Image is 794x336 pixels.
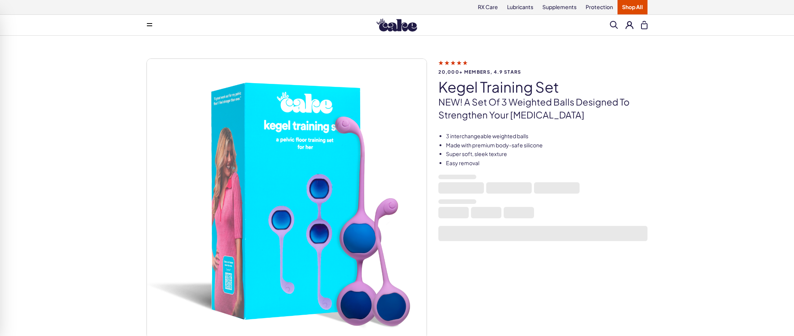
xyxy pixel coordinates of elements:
li: Made with premium body-safe silicone [446,142,647,149]
li: 3 interchangeable weighted balls [446,133,647,140]
li: Super soft, sleek texture [446,150,647,158]
span: 20,000+ members, 4.9 stars [438,69,647,74]
h1: Kegel Training Set [438,79,647,95]
img: Hello Cake [377,19,417,32]
p: NEW! A set of 3 weighted balls designed to strengthen your [MEDICAL_DATA] [438,96,647,121]
li: Easy removal [446,159,647,167]
a: 20,000+ members, 4.9 stars [438,59,647,74]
